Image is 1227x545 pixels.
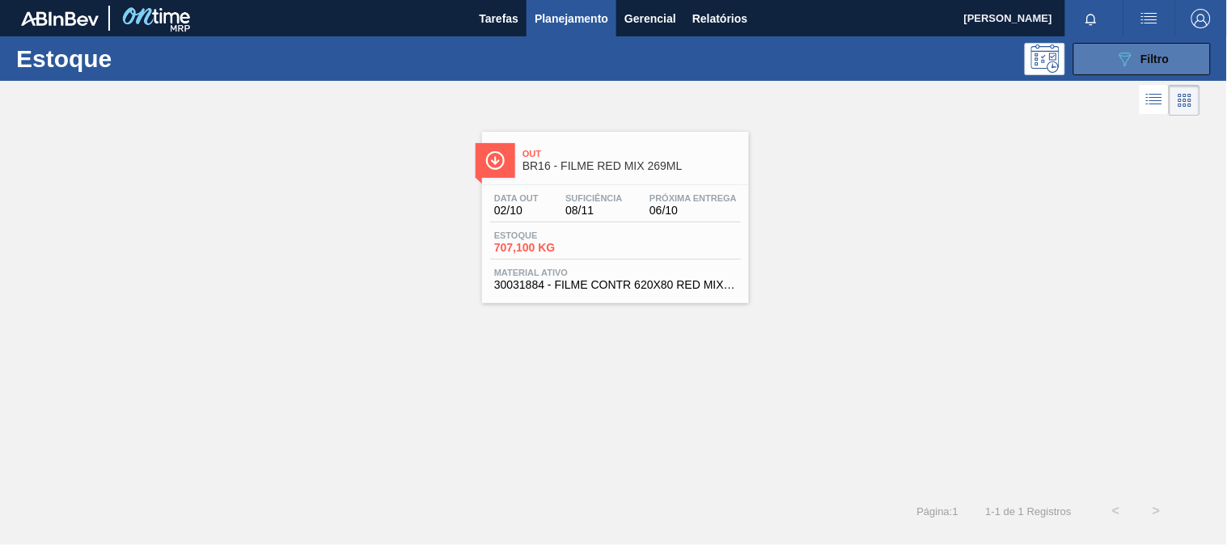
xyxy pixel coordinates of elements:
[1065,7,1117,30] button: Notificações
[624,9,676,28] span: Gerencial
[535,9,608,28] span: Planejamento
[1140,9,1159,28] img: userActions
[565,205,622,217] span: 08/11
[16,49,248,68] h1: Estoque
[494,230,607,240] span: Estoque
[494,279,737,291] span: 30031884 - FILME CONTR 620X80 RED MIX 269ML HO
[649,205,737,217] span: 06/10
[1140,85,1170,116] div: Visão em Lista
[470,120,757,303] a: ÍconeOutBR16 - FILME RED MIX 269MLData out02/10Suficiência08/11Próxima Entrega06/10Estoque707,100...
[1025,43,1065,75] div: Pogramando: nenhum usuário selecionado
[1141,53,1170,65] span: Filtro
[692,9,747,28] span: Relatórios
[649,193,737,203] span: Próxima Entrega
[1096,491,1136,531] button: <
[494,193,539,203] span: Data out
[1073,43,1211,75] button: Filtro
[479,9,518,28] span: Tarefas
[983,505,1072,518] span: 1 - 1 de 1 Registros
[494,242,607,254] span: 707,100 KG
[1136,491,1177,531] button: >
[1191,9,1211,28] img: Logout
[494,205,539,217] span: 02/10
[494,268,737,277] span: Material ativo
[1170,85,1200,116] div: Visão em Cards
[565,193,622,203] span: Suficiência
[21,11,99,26] img: TNhmsLtSVTkK8tSr43FrP2fwEKptu5GPRR3wAAAABJRU5ErkJggg==
[485,150,506,171] img: Ícone
[523,149,741,158] span: Out
[523,160,741,172] span: BR16 - FILME RED MIX 269ML
[917,505,958,518] span: Página : 1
